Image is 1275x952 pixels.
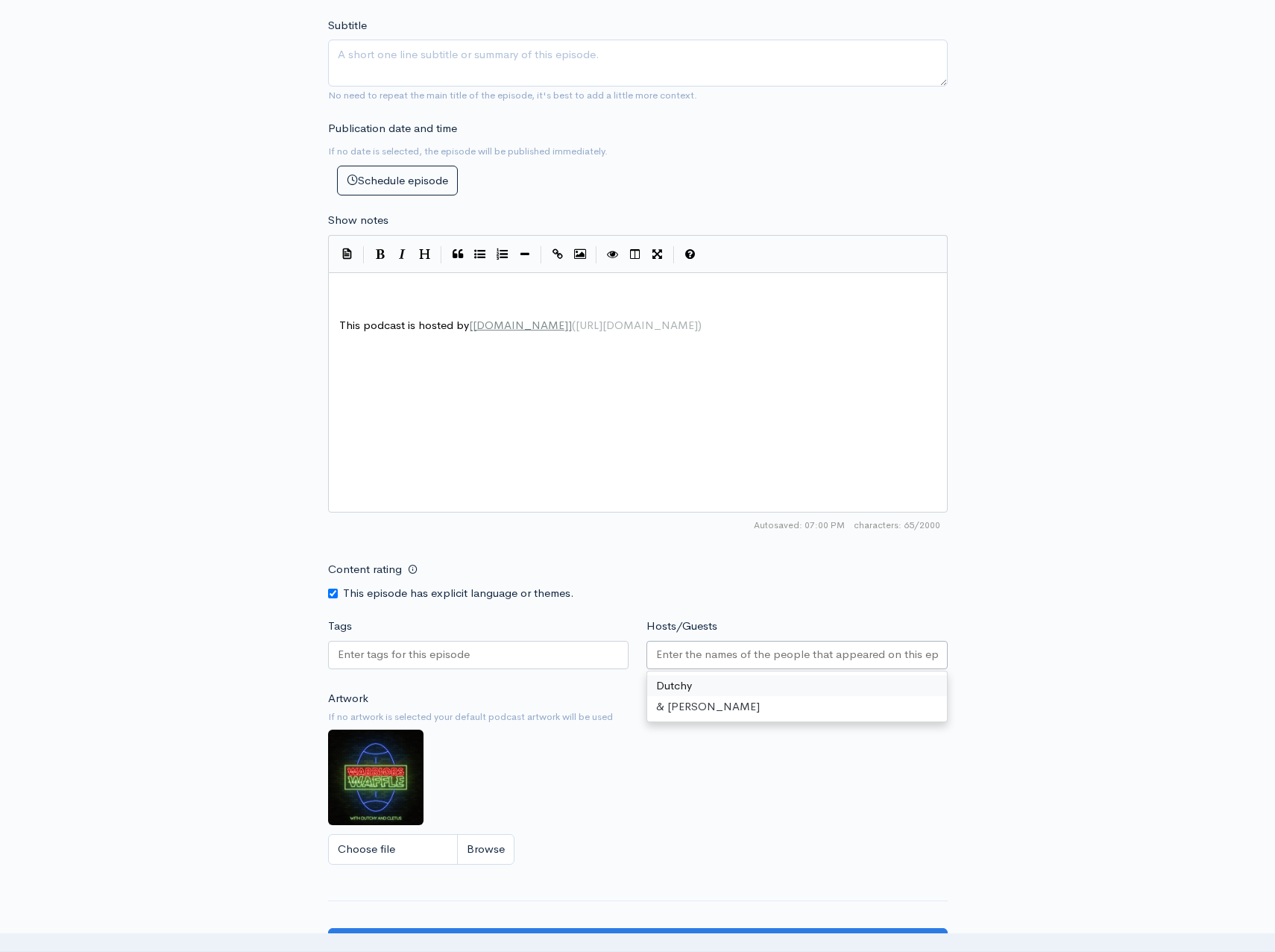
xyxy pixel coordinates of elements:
i: | [363,246,365,263]
small: No need to repeat the main title of the episode, it's best to add a little more context. [328,89,697,101]
button: Heading [414,243,436,266]
button: Quote [447,243,469,266]
i: | [441,246,442,263]
button: Toggle Side by Side [624,243,646,266]
span: ) [698,318,702,332]
span: [ [469,318,473,332]
i: | [541,246,542,263]
div: & [PERSON_NAME] [647,696,947,718]
input: Enter the names of the people that appeared on this episode [656,646,938,663]
span: This podcast is hosted by [339,318,702,332]
button: Schedule episode [337,166,458,196]
small: If no date is selected, the episode will be published immediately. [328,145,608,157]
span: [URL][DOMAIN_NAME] [576,318,698,332]
button: Insert Show Notes Template [336,242,359,265]
small: If no artwork is selected your default podcast artwork will be used [328,710,948,724]
span: ( [572,318,576,332]
i: | [673,246,675,263]
label: This episode has explicit language or themes. [343,585,574,602]
input: Enter tags for this episode [338,646,472,663]
button: Italic [391,243,414,266]
span: [DOMAIN_NAME] [473,318,568,332]
button: Insert Horizontal Line [514,243,536,266]
label: Show notes [328,212,388,229]
label: Subtitle [328,17,367,34]
label: Hosts/Guests [646,618,717,635]
span: ] [568,318,572,332]
button: Numbered List [491,243,514,266]
label: Tags [328,618,352,635]
i: | [596,246,597,263]
button: Insert Image [569,243,591,266]
label: Content rating [328,554,402,585]
label: Publication date and time [328,120,457,137]
button: Markdown Guide [679,243,702,266]
button: Generic List [469,243,491,266]
div: Dutchy [647,675,947,697]
button: Create Link [547,243,569,266]
span: Autosaved: 07:00 PM [754,519,845,532]
button: Toggle Fullscreen [646,243,669,266]
button: Toggle Preview [602,243,624,266]
button: Bold [369,243,391,266]
label: Artwork [328,690,368,707]
span: 65/2000 [854,519,940,532]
